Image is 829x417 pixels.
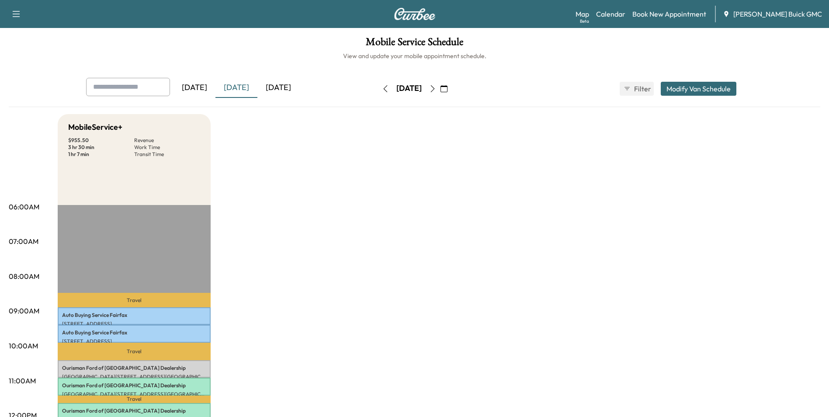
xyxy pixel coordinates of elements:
[394,8,436,20] img: Curbee Logo
[9,236,38,247] p: 07:00AM
[9,341,38,351] p: 10:00AM
[62,373,206,380] p: [GEOGRAPHIC_DATA][STREET_ADDRESS][GEOGRAPHIC_DATA]
[62,391,206,398] p: [GEOGRAPHIC_DATA][STREET_ADDRESS][GEOGRAPHIC_DATA]
[9,306,39,316] p: 09:00AM
[9,202,39,212] p: 06:00AM
[62,312,206,319] p: Auto Buying Service Fairfax
[9,271,39,281] p: 08:00AM
[9,375,36,386] p: 11:00AM
[62,407,206,414] p: Ourisman Ford of [GEOGRAPHIC_DATA] Dealership
[68,151,134,158] p: 1 hr 7 min
[580,18,589,24] div: Beta
[396,83,422,94] div: [DATE]
[68,137,134,144] p: $ 955.50
[62,329,206,336] p: Auto Buying Service Fairfax
[173,78,215,98] div: [DATE]
[257,78,299,98] div: [DATE]
[62,320,206,327] p: [STREET_ADDRESS]
[134,144,200,151] p: Work Time
[68,144,134,151] p: 3 hr 30 min
[596,9,625,19] a: Calendar
[62,382,206,389] p: Ourisman Ford of [GEOGRAPHIC_DATA] Dealership
[733,9,822,19] span: [PERSON_NAME] Buick GMC
[9,37,820,52] h1: Mobile Service Schedule
[58,343,211,360] p: Travel
[58,396,211,403] p: Travel
[215,78,257,98] div: [DATE]
[62,338,206,345] p: [STREET_ADDRESS]
[9,52,820,60] h6: View and update your mobile appointment schedule.
[134,151,200,158] p: Transit Time
[68,121,122,133] h5: MobileService+
[576,9,589,19] a: MapBeta
[620,82,654,96] button: Filter
[661,82,736,96] button: Modify Van Schedule
[58,293,211,307] p: Travel
[62,365,206,372] p: Ourisman Ford of [GEOGRAPHIC_DATA] Dealership
[634,83,650,94] span: Filter
[632,9,706,19] a: Book New Appointment
[134,137,200,144] p: Revenue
